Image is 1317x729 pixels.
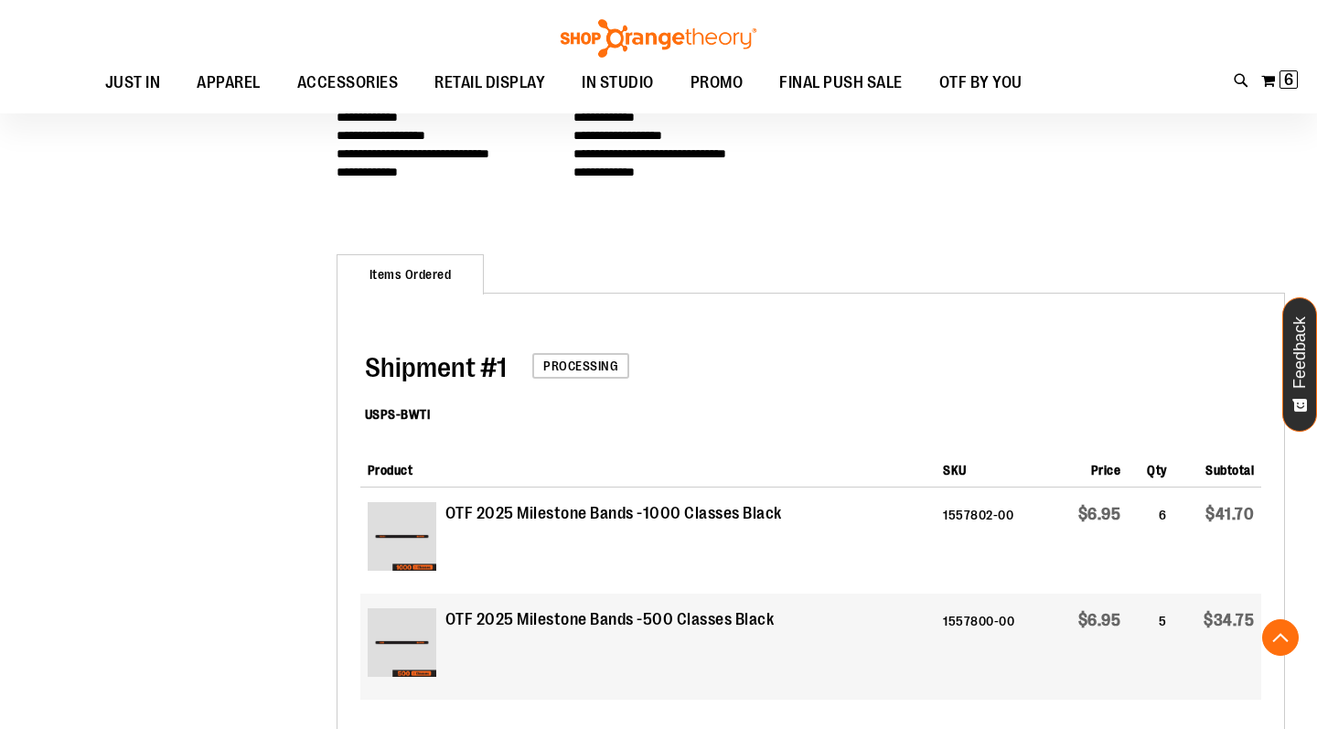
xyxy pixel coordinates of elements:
[416,62,563,104] a: RETAIL DISPLAY
[365,405,431,423] dt: USPS-BWTI
[337,254,485,295] strong: Items Ordered
[365,352,497,383] span: Shipment #
[1052,446,1129,488] th: Price
[87,62,179,104] a: JUST IN
[1291,316,1309,389] span: Feedback
[279,62,417,104] a: ACCESSORIES
[779,62,903,103] span: FINAL PUSH SALE
[936,488,1051,594] td: 1557802-00
[360,446,936,488] th: Product
[105,62,161,103] span: JUST IN
[1128,446,1173,488] th: Qty
[939,62,1023,103] span: OTF BY YOU
[1128,488,1173,594] td: 6
[1128,594,1173,700] td: 5
[1174,446,1261,488] th: Subtotal
[1284,70,1293,89] span: 6
[1282,297,1317,432] button: Feedback - Show survey
[532,353,629,379] span: Processing
[1078,611,1121,629] span: $6.95
[197,62,261,103] span: APPAREL
[1078,505,1121,523] span: $6.95
[365,352,507,383] span: 1
[297,62,399,103] span: ACCESSORIES
[691,62,744,103] span: PROMO
[921,62,1041,104] a: OTF BY YOU
[368,502,436,571] img: Image of 1000 Club OTbeat Band
[445,608,775,632] strong: OTF 2025 Milestone Bands -500 Classes Black
[563,62,672,104] a: IN STUDIO
[434,62,545,103] span: RETAIL DISPLAY
[1205,505,1254,523] span: $41.70
[936,594,1051,700] td: 1557800-00
[178,62,279,104] a: APPAREL
[445,502,782,526] strong: OTF 2025 Milestone Bands -1000 Classes Black
[672,62,762,104] a: PROMO
[1204,611,1254,629] span: $34.75
[936,446,1051,488] th: SKU
[761,62,921,104] a: FINAL PUSH SALE
[368,608,436,677] img: Image of 500 Club OTbeat Band
[1262,619,1299,656] button: Back To Top
[582,62,654,103] span: IN STUDIO
[558,19,759,58] img: Shop Orangetheory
